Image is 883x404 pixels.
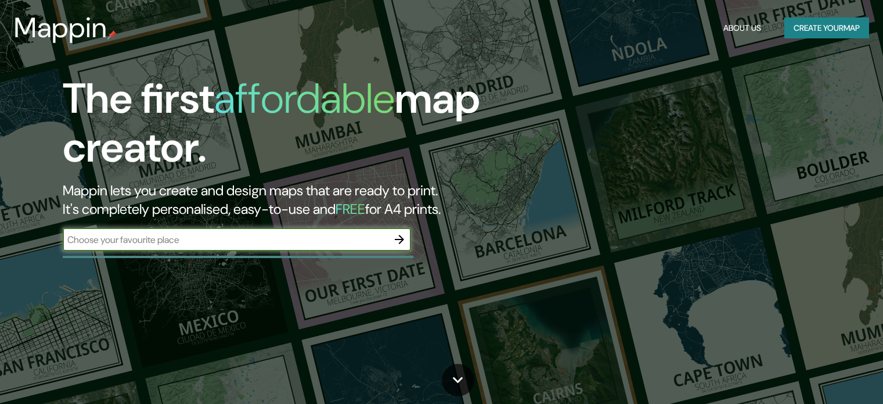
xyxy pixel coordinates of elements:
h2: Mappin lets you create and design maps that are ready to print. It's completely personalised, eas... [63,181,504,219]
button: Create yourmap [784,17,869,39]
h3: Mappin [14,12,107,44]
h1: The first map creator. [63,74,504,181]
img: mappin-pin [107,30,117,40]
input: Choose your favourite place [63,233,388,246]
h1: affordable [214,71,395,126]
h5: FREE [336,200,365,218]
button: About Us [719,17,766,39]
